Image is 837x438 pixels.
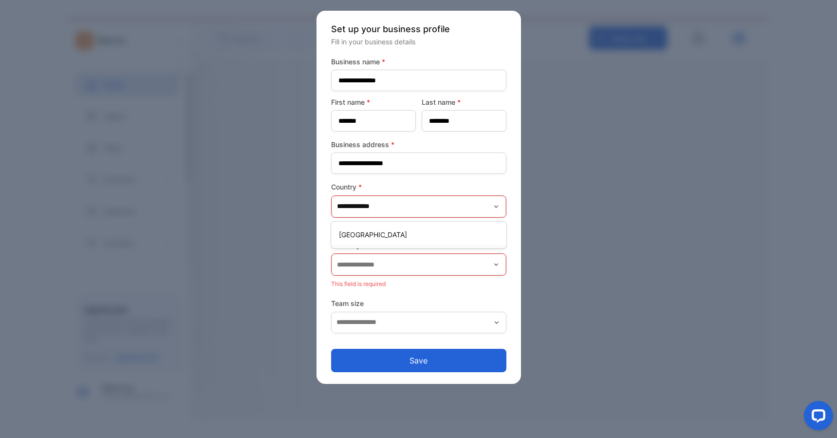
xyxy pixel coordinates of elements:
label: Last name [422,97,506,107]
label: Team size [331,298,506,308]
button: Save [331,349,506,372]
p: Set up your business profile [331,22,506,36]
iframe: LiveChat chat widget [796,397,837,438]
p: This field is required [331,220,506,232]
label: Business name [331,57,506,67]
label: Country [331,182,506,192]
p: [GEOGRAPHIC_DATA] [339,229,502,240]
p: This field is required [331,278,506,290]
p: Fill in your business details [331,37,506,47]
label: Business address [331,139,506,150]
label: First name [331,97,416,107]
